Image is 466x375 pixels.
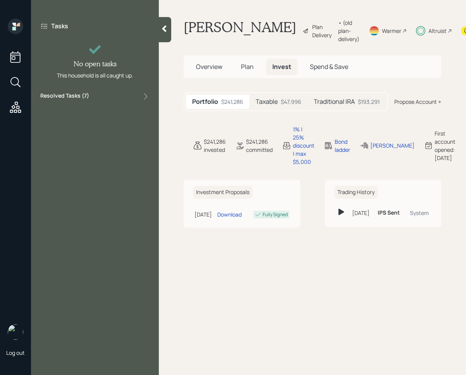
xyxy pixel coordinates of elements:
[382,27,401,35] div: Warmer
[408,209,429,217] div: System
[312,23,334,39] div: Plan Delivery
[193,186,253,199] h6: Investment Proposals
[358,98,380,106] div: $193,291
[8,324,23,340] img: retirable_logo.png
[241,62,254,71] span: Plan
[51,22,68,30] label: Tasks
[428,27,447,35] div: Altruist
[256,98,278,105] h5: Taxable
[310,62,348,71] span: Spend & Save
[293,125,315,166] div: 1% | 25% discount | max $5,000
[246,138,273,154] div: $241,286 committed
[184,19,296,43] h1: [PERSON_NAME]
[263,211,288,218] div: Fully Signed
[74,60,117,68] h4: No open tasks
[196,62,222,71] span: Overview
[192,98,218,105] h5: Portfolio
[204,138,226,154] div: $241,286 invested
[281,98,301,106] div: $47,996
[194,210,214,218] div: [DATE]
[378,210,400,216] h6: IPS Sent
[334,186,378,199] h6: Trading History
[435,129,456,162] div: First account opened: [DATE]
[221,98,243,106] div: $241,286
[217,210,242,218] div: Download
[338,19,359,43] div: • (old plan-delivery)
[370,141,414,150] div: [PERSON_NAME]
[272,62,291,71] span: Invest
[57,71,133,79] div: This household is all caught up.
[394,98,441,106] div: Propose Account +
[335,138,350,154] div: Bond ladder
[314,98,355,105] h5: Traditional IRA
[6,349,25,356] div: Log out
[40,92,89,101] label: Resolved Tasks ( 7 )
[352,209,371,217] div: [DATE]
